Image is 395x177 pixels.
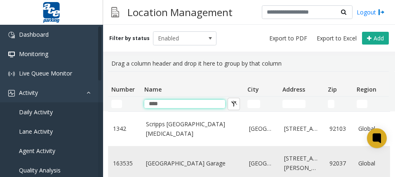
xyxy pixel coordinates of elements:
a: 92103 [329,124,348,133]
a: 163535 [113,159,136,168]
td: Number Filter [108,97,141,111]
span: Monitoring [19,50,48,58]
a: 1342 [113,124,136,133]
img: logout [378,8,385,17]
td: Address Filter [279,97,324,111]
span: City [247,85,259,93]
input: Number Filter [111,100,122,108]
label: Filter by status [109,35,150,42]
td: Name Filter [141,97,244,111]
img: 'icon' [8,71,15,77]
a: [STREET_ADDRESS] [284,124,320,133]
span: Region [357,85,376,93]
span: Add [374,34,384,42]
a: 92037 [329,159,348,168]
span: Activity [19,89,38,97]
td: City Filter [244,97,279,111]
a: [GEOGRAPHIC_DATA] [249,124,274,133]
span: Number [111,85,135,93]
span: Lane Activity [19,127,53,135]
a: [STREET_ADDRESS][PERSON_NAME] [284,154,320,172]
button: Export to Excel [313,33,360,44]
button: Clear [228,98,240,110]
td: Region Filter [353,97,386,111]
button: Export to PDF [266,33,310,44]
td: Zip Filter [324,97,353,111]
span: Daily Activity [19,108,53,116]
h3: Location Management [123,2,237,22]
span: Dashboard [19,31,49,38]
span: Export to PDF [269,34,307,42]
a: [GEOGRAPHIC_DATA] [249,159,274,168]
input: Region Filter [357,100,367,108]
span: Address [282,85,305,93]
span: Live Queue Monitor [19,69,72,77]
a: Logout [357,8,385,17]
span: Name [144,85,162,93]
a: Global [358,159,381,168]
img: 'icon' [8,32,15,38]
span: Export to Excel [317,34,357,42]
a: Global [358,124,381,133]
a: Scripps [GEOGRAPHIC_DATA][MEDICAL_DATA] [146,120,239,138]
span: Quality Analysis [19,166,61,174]
div: Drag a column header and drop it here to group by that column [108,56,390,71]
img: pageIcon [111,2,119,22]
span: Agent Activity [19,147,55,155]
a: [GEOGRAPHIC_DATA] Garage [146,159,239,168]
input: Address Filter [282,100,306,108]
span: Zip [328,85,337,93]
img: 'icon' [8,90,15,97]
input: City Filter [247,100,260,108]
input: Zip Filter [328,100,334,108]
button: Add [362,32,389,45]
img: 'icon' [8,51,15,58]
span: Enabled [153,32,204,45]
input: Name Filter [144,100,225,108]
